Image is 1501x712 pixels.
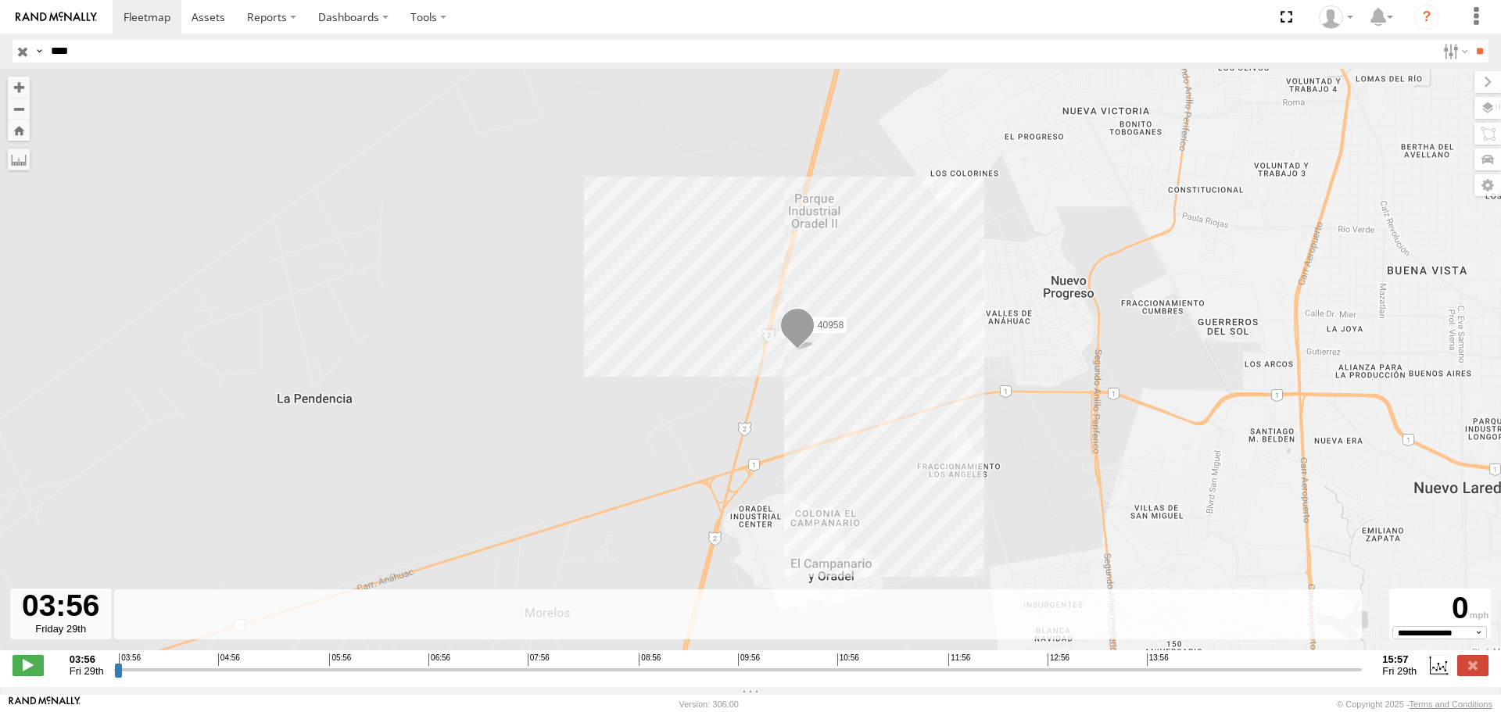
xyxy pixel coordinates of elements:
[70,653,104,665] strong: 03:56
[639,653,661,666] span: 08:56
[8,77,30,98] button: Zoom in
[1313,5,1359,29] div: Caseta Laredo TX
[528,653,550,666] span: 07:56
[679,699,739,709] div: Version: 306.00
[329,653,351,666] span: 05:56
[1147,653,1169,666] span: 13:56
[16,12,97,23] img: rand-logo.svg
[1382,665,1417,677] span: Fri 29th Aug 2025
[1457,655,1488,675] label: Close
[70,665,104,677] span: Fri 29th Aug 2025
[13,655,44,675] label: Play/Stop
[8,98,30,120] button: Zoom out
[1392,591,1488,626] div: 0
[1048,653,1069,666] span: 12:56
[948,653,970,666] span: 11:56
[818,320,844,331] span: 40958
[1337,699,1492,709] div: © Copyright 2025 -
[837,653,859,666] span: 10:56
[218,653,240,666] span: 04:56
[1474,174,1501,196] label: Map Settings
[1437,40,1471,63] label: Search Filter Options
[119,653,141,666] span: 03:56
[738,653,760,666] span: 09:56
[33,40,45,63] label: Search Query
[1382,653,1417,665] strong: 15:57
[428,653,450,666] span: 06:56
[1414,5,1439,30] i: ?
[8,148,30,170] label: Measure
[1410,699,1492,709] a: Terms and Conditions
[8,120,30,141] button: Zoom Home
[9,696,81,712] a: Visit our Website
